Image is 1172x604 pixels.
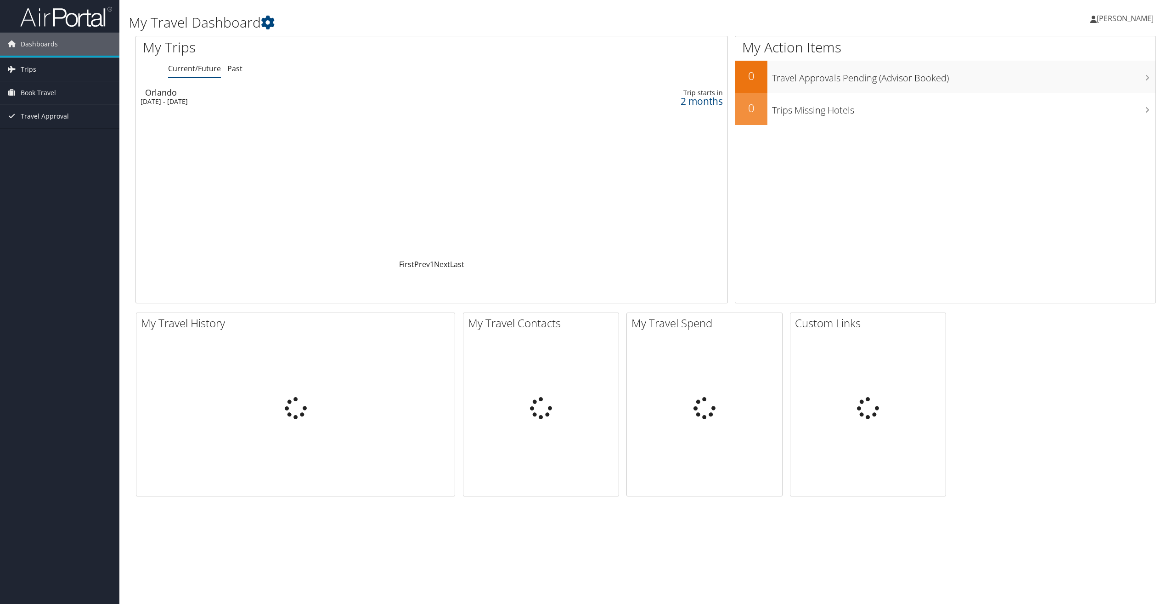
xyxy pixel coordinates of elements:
[772,67,1155,85] h3: Travel Approvals Pending (Advisor Booked)
[450,259,464,269] a: Last
[569,89,723,97] div: Trip starts in
[399,259,414,269] a: First
[1090,5,1163,32] a: [PERSON_NAME]
[129,13,818,32] h1: My Travel Dashboard
[168,63,221,74] a: Current/Future
[468,315,619,331] h2: My Travel Contacts
[735,68,767,84] h2: 0
[21,81,56,104] span: Book Travel
[631,315,782,331] h2: My Travel Spend
[735,93,1155,125] a: 0Trips Missing Hotels
[772,99,1155,117] h3: Trips Missing Hotels
[141,315,455,331] h2: My Travel History
[430,259,434,269] a: 1
[21,33,58,56] span: Dashboards
[735,100,767,116] h2: 0
[141,97,481,106] div: [DATE] - [DATE]
[143,38,474,57] h1: My Trips
[21,58,36,81] span: Trips
[21,105,69,128] span: Travel Approval
[795,315,946,331] h2: Custom Links
[20,6,112,28] img: airportal-logo.png
[735,38,1155,57] h1: My Action Items
[569,97,723,105] div: 2 months
[735,61,1155,93] a: 0Travel Approvals Pending (Advisor Booked)
[145,88,486,97] div: Orlando
[1097,13,1154,23] span: [PERSON_NAME]
[227,63,242,74] a: Past
[414,259,430,269] a: Prev
[434,259,450,269] a: Next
